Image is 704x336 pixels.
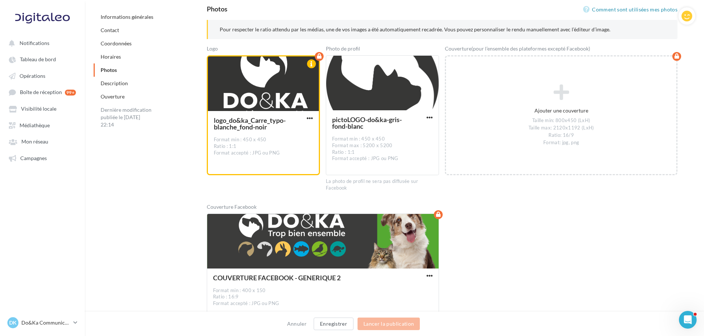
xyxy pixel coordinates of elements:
span: Notifications [20,40,49,46]
div: La photo de profil ne sera pas diffusée sur Facebook [326,178,439,191]
div: COUVERTURE FACEBOOK - GENERIQUE 2 [213,274,382,281]
span: Visibilité locale [21,106,56,112]
div: Dernière modification publiée le [DATE] 22:14 [94,103,160,131]
span: Médiathèque [20,122,50,128]
a: Coordonnées [101,40,132,46]
div: Format accepté : JPG ou PNG [214,150,313,156]
span: Opérations [20,73,45,79]
a: Opérations [4,69,80,82]
div: 99+ [65,90,76,96]
div: Photo de profil [326,45,439,55]
button: Lancer la publication [358,318,420,330]
div: Couverture [445,45,677,55]
a: Campagnes [4,151,80,164]
button: Notifications [4,36,77,49]
button: Annuler [284,319,310,328]
div: Ratio : 16:9 [213,294,433,300]
div: Photos [207,6,227,12]
a: Tableau de bord [4,52,80,66]
button: Enregistrer [314,318,353,330]
span: Boîte de réception [20,89,62,96]
div: Format min : 400 x 150 [213,287,433,294]
div: Couverture Facebook [207,203,439,214]
a: Photos [101,67,117,73]
div: Format min : 450 x 450 [332,136,433,142]
a: Contact [101,27,119,33]
div: Format max : 5200 x 5200 [332,142,433,149]
span: Tableau de bord [20,56,56,63]
div: Format accepté : JPG ou PNG [213,300,433,307]
div: Ratio : 1:1 [214,143,313,150]
a: Ouverture [101,93,125,100]
p: Pour respecter le ratio attendu par les médias, une de vos images a été automatiquement recadrée.... [220,26,666,33]
a: Description [101,80,128,86]
a: Informations générales [101,14,153,20]
a: Comment sont utilisées mes photos [583,5,677,14]
div: Logo [207,45,320,55]
p: Do&Ka Communication [21,319,70,326]
span: Mon réseau [21,139,48,145]
a: Horaires [101,53,121,60]
a: Visibilité locale [4,102,80,115]
div: Ratio : 1:1 [332,149,433,156]
span: (pour l’ensemble des plateformes excepté Facebook) [471,45,590,52]
a: Médiathèque [4,118,80,132]
div: Format min : 450 x 450 [214,136,313,143]
iframe: Intercom live chat [679,311,697,329]
a: Mon réseau [4,135,80,148]
div: Format accepté : JPG ou PNG [332,155,433,162]
div: pictoLOGO-do&ka-gris-fond-blanc [332,116,405,129]
a: DK Do&Ka Communication [6,316,79,330]
span: Campagnes [20,155,47,161]
span: DK [9,319,17,326]
span: logo_do&ka_Carre_typo-blanche_fond-noir [214,117,286,130]
a: Boîte de réception 99+ [4,85,80,99]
